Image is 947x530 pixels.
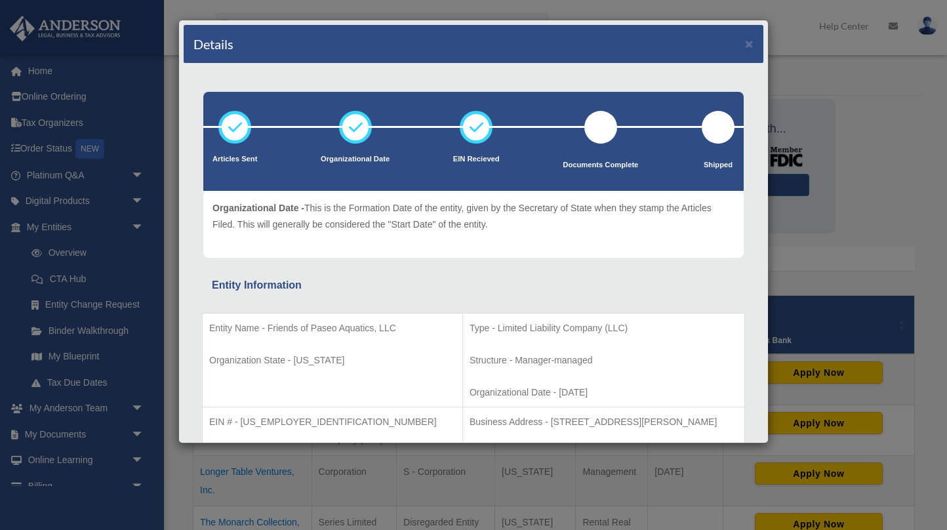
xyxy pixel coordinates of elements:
span: Organizational Date - [212,203,304,213]
p: Type - Limited Liability Company (LLC) [470,320,738,336]
p: Organizational Date - [DATE] [470,384,738,401]
p: Shipped [702,159,735,172]
p: Entity Name - Friends of Paseo Aquatics, LLC [209,320,456,336]
p: EIN # - [US_EMPLOYER_IDENTIFICATION_NUMBER] [209,414,456,430]
p: This is the Formation Date of the entity, given by the Secretary of State when they stamp the Art... [212,200,735,232]
p: Business Address - [STREET_ADDRESS][PERSON_NAME] [470,414,738,430]
h4: Details [193,35,233,53]
p: Organization State - [US_STATE] [209,352,456,369]
p: Articles Sent [212,153,257,166]
p: Structure - Manager-managed [470,352,738,369]
div: Entity Information [212,276,735,295]
p: Documents Complete [563,159,638,172]
p: Organizational Date [321,153,390,166]
p: EIN Recieved [453,153,500,166]
button: × [745,37,754,51]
